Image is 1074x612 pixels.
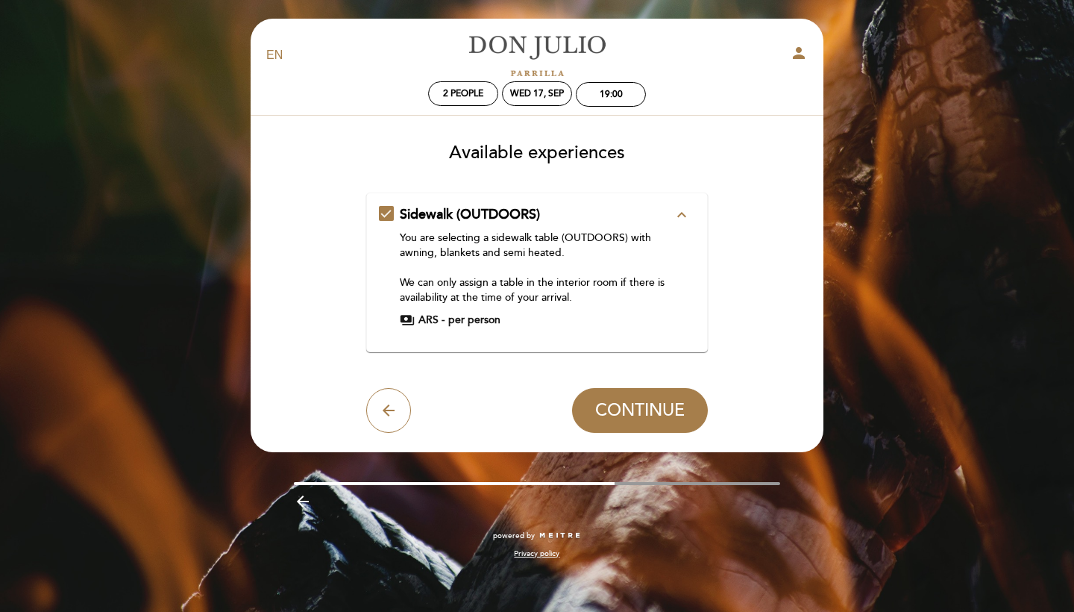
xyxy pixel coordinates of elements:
[600,89,623,100] div: 19:00
[380,402,398,419] i: arrow_back
[673,206,691,224] i: expand_less
[493,531,535,541] span: powered by
[790,44,808,62] i: person
[294,493,312,510] i: arrow_backward
[572,388,708,433] button: CONTINUE
[379,205,696,328] md-checkbox: Sidewalk (OUTDOORS) expand_less You are selecting a sidewalk table (OUTDOORS) with awning, blanke...
[510,88,564,99] div: Wed 17, Sep
[595,400,685,421] span: CONTINUE
[668,205,695,225] button: expand_less
[366,388,411,433] button: arrow_back
[514,549,559,559] a: Privacy policy
[449,142,625,163] span: Available experiences
[444,35,630,76] a: [PERSON_NAME]
[400,206,540,222] span: Sidewalk (OUTDOORS)
[448,313,500,328] span: per person
[443,88,483,99] span: 2 people
[400,231,673,305] div: You are selecting a sidewalk table (OUTDOORS) with awning, blankets and semi heated. We can only ...
[538,532,581,540] img: MEITRE
[790,44,808,67] button: person
[493,531,581,541] a: powered by
[400,313,415,328] span: payments
[418,313,445,328] span: ARS -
